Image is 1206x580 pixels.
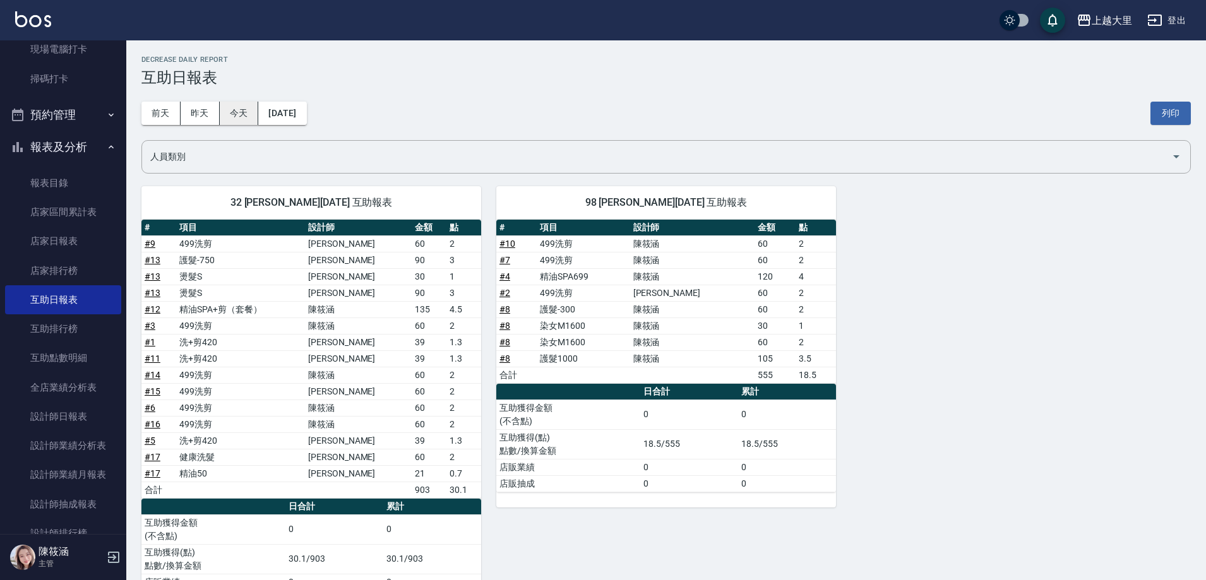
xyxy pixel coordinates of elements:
td: 120 [755,268,795,285]
td: 60 [755,334,795,350]
td: 3 [446,252,481,268]
td: 0 [640,475,738,492]
a: #17 [145,468,160,478]
a: #8 [499,304,510,314]
td: 1.3 [446,334,481,350]
img: Person [10,545,35,570]
button: 登出 [1142,9,1191,32]
h5: 陳筱涵 [39,545,103,558]
td: [PERSON_NAME] [305,268,412,285]
td: 2 [446,399,481,416]
td: 2 [796,334,836,350]
img: Logo [15,11,51,27]
a: 設計師業績分析表 [5,431,121,460]
td: 合計 [496,367,537,383]
td: [PERSON_NAME] [305,334,412,350]
td: 2 [446,449,481,465]
h2: Decrease Daily Report [141,56,1191,64]
td: 陳筱涵 [305,301,412,317]
th: 點 [446,220,481,236]
td: 18.5 [796,367,836,383]
td: 2 [446,416,481,432]
td: 合計 [141,482,176,498]
th: 點 [796,220,836,236]
a: #16 [145,419,160,429]
button: [DATE] [258,102,306,125]
th: 設計師 [630,220,755,236]
a: 互助排行榜 [5,314,121,343]
td: 39 [412,432,446,449]
td: 0 [640,399,738,429]
td: [PERSON_NAME] [305,350,412,367]
td: 60 [755,301,795,317]
td: 60 [755,252,795,268]
td: 90 [412,252,446,268]
td: 1 [796,317,836,334]
td: 499洗剪 [537,252,630,268]
td: 精油50 [176,465,305,482]
td: 互助獲得金額 (不含點) [141,514,285,544]
td: 陳筱涵 [630,334,755,350]
th: 設計師 [305,220,412,236]
td: 2 [446,367,481,383]
td: 陳筱涵 [630,301,755,317]
td: 店販抽成 [496,475,640,492]
td: 499洗剪 [537,235,630,252]
th: 金額 [755,220,795,236]
td: 39 [412,334,446,350]
td: 21 [412,465,446,482]
td: [PERSON_NAME] [305,449,412,465]
td: 2 [446,317,481,334]
th: 日合計 [640,384,738,400]
td: 0 [285,514,383,544]
input: 人員名稱 [147,146,1166,168]
a: #13 [145,271,160,281]
td: 903 [412,482,446,498]
td: 499洗剪 [176,317,305,334]
td: 精油SPA+剪（套餐） [176,301,305,317]
td: 染女M1600 [537,334,630,350]
td: 499洗剪 [176,367,305,383]
a: 設計師抽成報表 [5,490,121,519]
h3: 互助日報表 [141,69,1191,86]
a: #9 [145,239,155,249]
button: Open [1166,146,1186,167]
th: # [496,220,537,236]
td: 互助獲得(點) 點數/換算金額 [141,544,285,574]
td: [PERSON_NAME] [305,432,412,449]
td: 護髮-750 [176,252,305,268]
button: 今天 [220,102,259,125]
button: 昨天 [181,102,220,125]
td: 1.3 [446,350,481,367]
td: 陳筱涵 [305,416,412,432]
a: 掃碼打卡 [5,64,121,93]
td: 陳筱涵 [305,317,412,334]
a: 互助點數明細 [5,343,121,372]
td: 499洗剪 [176,416,305,432]
a: 設計師日報表 [5,402,121,431]
a: #8 [499,337,510,347]
th: 累計 [738,384,836,400]
button: 前天 [141,102,181,125]
td: 陳筱涵 [305,367,412,383]
td: 洗+剪420 [176,334,305,350]
td: [PERSON_NAME] [305,285,412,301]
td: 135 [412,301,446,317]
td: 4 [796,268,836,285]
a: #11 [145,353,160,364]
a: 設計師業績月報表 [5,460,121,489]
td: 60 [412,235,446,252]
td: 2 [796,235,836,252]
a: #5 [145,435,155,446]
td: 0 [640,459,738,475]
td: 60 [755,235,795,252]
th: 金額 [412,220,446,236]
td: [PERSON_NAME] [305,235,412,252]
a: #8 [499,353,510,364]
td: 4.5 [446,301,481,317]
td: 2 [796,285,836,301]
a: 設計師排行榜 [5,519,121,548]
a: #6 [145,403,155,413]
td: 陳筱涵 [305,399,412,416]
td: 陳筱涵 [630,252,755,268]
